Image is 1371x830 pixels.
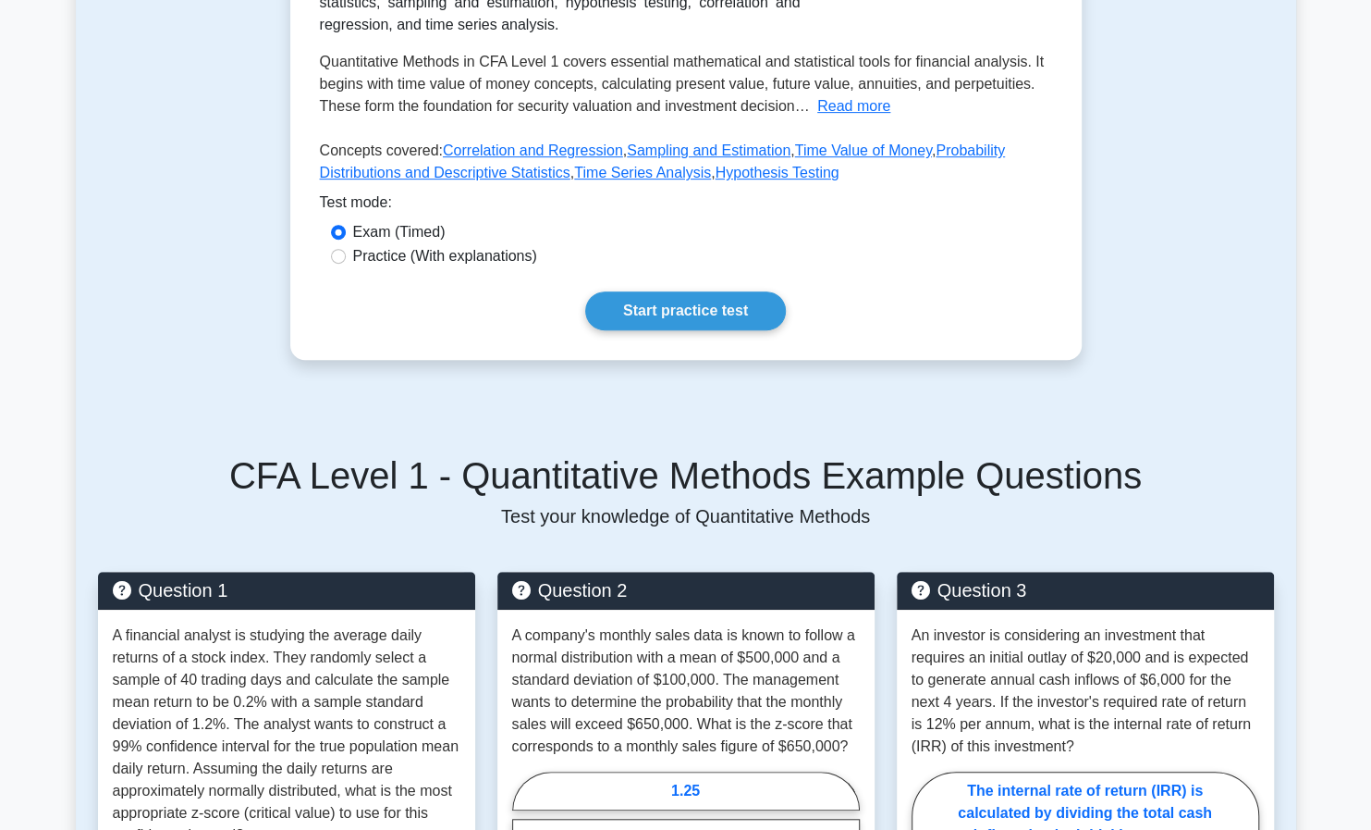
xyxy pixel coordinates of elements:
a: Correlation and Regression [443,142,623,158]
a: Sampling and Estimation [627,142,790,158]
p: An investor is considering an investment that requires an initial outlay of $20,000 and is expect... [912,625,1259,758]
a: Time Value of Money [795,142,932,158]
button: Read more [817,95,890,118]
p: Test your knowledge of Quantitative Methods [98,505,1274,527]
p: Concepts covered: , , , , , [320,140,1052,192]
h5: Question 3 [912,579,1259,601]
label: Practice (With explanations) [353,245,537,267]
span: Quantitative Methods in CFA Level 1 covers essential mathematical and statistical tools for finan... [320,54,1045,114]
p: A company's monthly sales data is known to follow a normal distribution with a mean of $500,000 a... [512,625,860,758]
a: Time Series Analysis [574,165,711,180]
a: Hypothesis Testing [716,165,839,180]
div: Test mode: [320,192,1052,221]
h5: Question 2 [512,579,860,601]
h5: CFA Level 1 - Quantitative Methods Example Questions [98,453,1274,498]
label: 1.25 [512,772,860,811]
h5: Question 1 [113,579,460,601]
a: Start practice test [585,291,786,330]
label: Exam (Timed) [353,221,446,243]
